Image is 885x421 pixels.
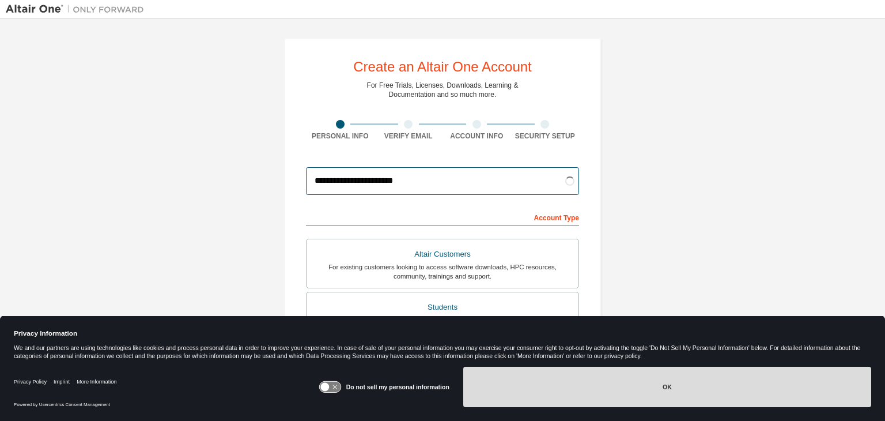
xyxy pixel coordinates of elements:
div: For Free Trials, Licenses, Downloads, Learning & Documentation and so much more. [367,81,519,99]
img: Altair One [6,3,150,15]
div: Account Type [306,208,579,226]
div: For existing customers looking to access software downloads, HPC resources, community, trainings ... [313,262,572,281]
div: Security Setup [511,131,580,141]
div: Students [313,299,572,315]
div: Verify Email [375,131,443,141]
div: Altair Customers [313,246,572,262]
div: Create an Altair One Account [353,60,532,74]
div: Account Info [442,131,511,141]
div: Personal Info [306,131,375,141]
